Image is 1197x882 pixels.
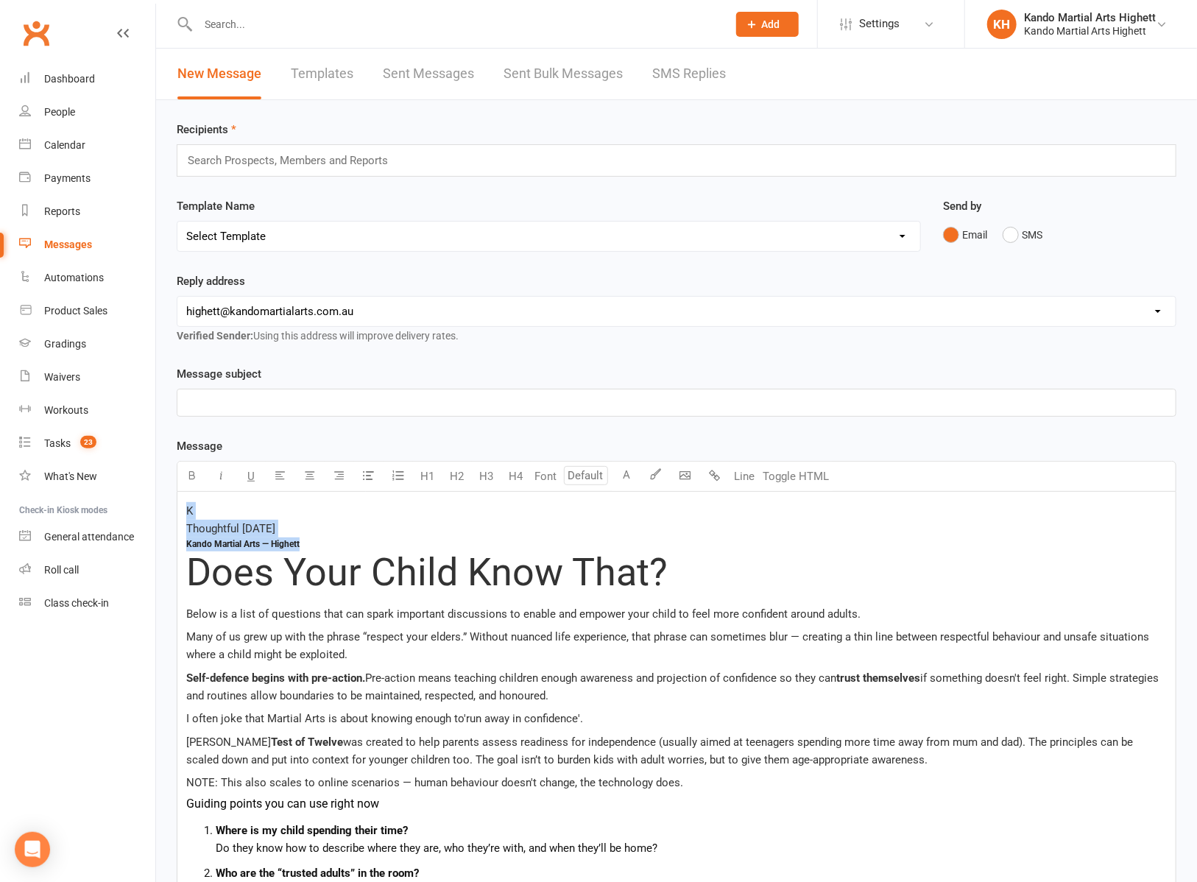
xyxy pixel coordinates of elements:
[177,365,261,383] label: Message subject
[177,49,261,99] a: New Message
[186,539,300,549] span: Kando Martial Arts — Highett
[186,630,367,643] span: Many of us grew up with the phrase “
[836,671,920,685] span: trust themselves
[19,361,155,394] a: Waivers
[19,328,155,361] a: Gradings
[186,797,379,811] span: Guiding points you can use right now
[365,671,836,685] span: Pre-action means teaching children enough awareness and projection of confidence so they can
[504,49,623,99] a: Sent Bulk Messages
[44,205,80,217] div: Reports
[19,394,155,427] a: Workouts
[19,294,155,328] a: Product Sales
[564,466,608,485] input: Default
[19,261,155,294] a: Automations
[464,712,583,725] span: 'run away in confidence'.
[367,630,461,643] span: respect your elders
[216,867,419,880] span: Who are the “trusted adults” in the room?
[44,338,86,350] div: Gradings
[186,504,193,518] span: K
[247,470,255,483] span: U
[987,10,1017,39] div: KH
[859,7,900,40] span: Settings
[501,462,531,491] button: H4
[44,73,95,85] div: Dashboard
[730,462,759,491] button: Line
[186,671,1162,702] span: if something doesn't feel right. Simple strategies and routines allow boundaries to be maintained...
[186,607,861,621] span: Below is a list of questions that can spark important discussions to enable and empower your chil...
[177,272,245,290] label: Reply address
[44,404,88,416] div: Workouts
[186,151,402,170] input: Search Prospects, Members and Reports
[18,15,54,52] a: Clubworx
[19,228,155,261] a: Messages
[186,735,1136,766] span: was created to help parents assess readiness for independence (usually aimed at teenagers spendin...
[19,427,155,460] a: Tasks 23
[1024,11,1156,24] div: Kando Martial Arts Highett
[44,239,92,250] div: Messages
[291,49,353,99] a: Templates
[186,776,683,789] span: NOTE: This also scales to online scenarios — human behaviour doesn't change, the technology does.
[19,521,155,554] a: General attendance kiosk mode
[19,96,155,129] a: People
[19,587,155,620] a: Class kiosk mode
[186,735,271,749] span: [PERSON_NAME]
[216,824,408,837] span: Where is my child spending their time?
[531,462,560,491] button: Font
[177,330,253,342] strong: Verified Sender:
[44,437,71,449] div: Tasks
[612,462,641,491] button: A
[177,121,236,138] label: Recipients
[762,18,780,30] span: Add
[44,106,75,118] div: People
[19,63,155,96] a: Dashboard
[177,437,222,455] label: Message
[186,522,275,535] span: Thoughtful [DATE]
[759,462,833,491] button: Toggle HTML
[186,630,1152,661] span: .” Without nuanced life experience, that phrase can sometimes blur — creating a thin line between...
[19,195,155,228] a: Reports
[186,712,464,725] span: I often joke that Martial Arts is about knowing enough to
[44,172,91,184] div: Payments
[44,139,85,151] div: Calendar
[943,221,987,249] button: Email
[194,14,717,35] input: Search...
[44,272,104,283] div: Automations
[19,554,155,587] a: Roll call
[413,462,442,491] button: H1
[1024,24,1156,38] div: Kando Martial Arts Highett
[652,49,726,99] a: SMS Replies
[15,832,50,867] div: Open Intercom Messenger
[44,371,80,383] div: Waivers
[442,462,472,491] button: H2
[80,436,96,448] span: 23
[19,129,155,162] a: Calendar
[44,564,79,576] div: Roll call
[236,462,266,491] button: U
[186,671,365,685] span: Self-defence begins with pre-action.
[472,462,501,491] button: H3
[271,735,343,749] span: Test of Twelve
[1003,221,1042,249] button: SMS
[383,49,474,99] a: Sent Messages
[943,197,981,215] label: Send by
[44,597,109,609] div: Class check-in
[44,305,107,317] div: Product Sales
[177,330,459,342] span: Using this address will improve delivery rates.
[177,197,255,215] label: Template Name
[19,460,155,493] a: What's New
[19,162,155,195] a: Payments
[44,531,134,543] div: General attendance
[736,12,799,37] button: Add
[216,842,657,855] span: Do they know how to describe where they are, who they’re with, and when they’ll be home?
[44,470,97,482] div: What's New
[186,550,668,595] span: Does Your Child Know That?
